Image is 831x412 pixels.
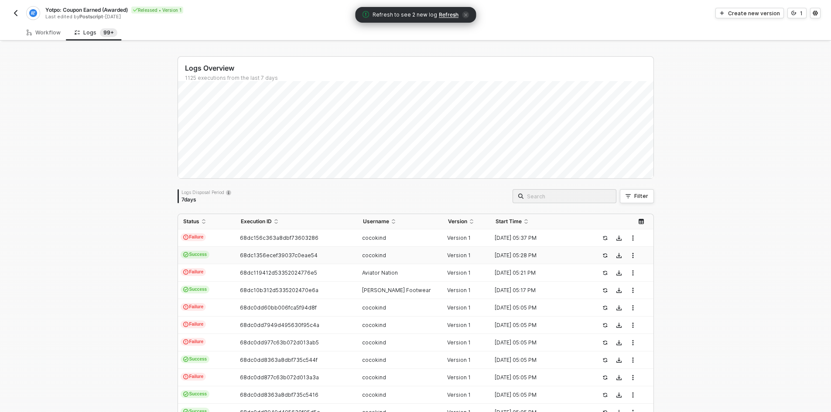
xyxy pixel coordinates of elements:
[490,287,585,294] div: [DATE] 05:17 PM
[236,214,358,229] th: Execution ID
[181,268,206,276] span: Failure
[362,339,386,346] span: cocokind
[29,9,37,17] img: integration-icon
[178,214,236,229] th: Status
[181,189,231,195] div: Logs Disposal Period
[527,191,611,201] input: Search
[639,219,644,224] span: icon-table
[616,235,622,241] span: icon-download
[616,288,622,293] span: icon-download
[616,358,622,363] span: icon-download
[616,305,622,310] span: icon-download
[75,28,117,37] div: Logs
[447,392,471,398] span: Version 1
[602,253,608,258] span: icon-success-page
[490,235,585,242] div: [DATE] 05:37 PM
[800,10,803,17] div: 1
[183,322,188,327] span: icon-exclamation
[462,11,469,18] span: icon-close
[362,304,386,311] span: cocokind
[447,252,471,259] span: Version 1
[362,252,386,259] span: cocokind
[443,214,490,229] th: Version
[181,251,210,259] span: Success
[602,340,608,345] span: icon-success-page
[602,270,608,276] span: icon-success-page
[45,6,128,14] span: Yotpo: Coupon Earned (Awarded)
[183,374,188,379] span: icon-exclamation
[100,28,117,37] sup: 1125
[10,8,21,18] button: back
[447,357,471,363] span: Version 1
[181,390,210,398] span: Success
[439,11,458,18] span: Refresh
[447,235,471,241] span: Version 1
[728,10,780,17] div: Create new version
[719,10,725,16] span: icon-play
[363,218,389,225] span: Username
[373,11,437,19] span: Refresh to see 2 new log
[181,196,231,203] div: 7 days
[240,374,319,381] span: 68dc0dd877c63b072d013a3a
[447,269,471,276] span: Version 1
[616,392,622,398] span: icon-download
[791,10,797,16] span: icon-versioning
[183,357,188,362] span: icon-cards
[240,392,318,398] span: 68dc0dd8363a8dbf735c5416
[620,189,654,203] button: Filter
[602,392,608,398] span: icon-success-page
[447,304,471,311] span: Version 1
[362,269,398,276] span: Aviator Nation
[181,286,210,293] span: Success
[447,374,471,381] span: Version 1
[45,14,415,20] div: Last edited by - [DATE]
[447,322,471,328] span: Version 1
[362,322,386,328] span: cocokind
[496,218,522,225] span: Start Time
[181,233,206,241] span: Failure
[27,29,61,36] div: Workflow
[183,218,199,225] span: Status
[602,358,608,363] span: icon-success-page
[183,287,188,292] span: icon-cards
[490,374,585,381] div: [DATE] 05:05 PM
[602,305,608,310] span: icon-success-page
[616,253,622,258] span: icon-download
[448,218,467,225] span: Version
[79,14,103,20] span: Postscript
[634,193,648,200] div: Filter
[715,8,784,18] button: Create new version
[362,11,369,18] span: icon-exclamation
[602,323,608,328] span: icon-success-page
[362,392,386,398] span: cocokind
[490,392,585,398] div: [DATE] 05:05 PM
[181,303,206,311] span: Failure
[240,339,319,346] span: 68dc0dd977c63b072d013ab5
[490,339,585,346] div: [DATE] 05:05 PM
[490,357,585,364] div: [DATE] 05:05 PM
[241,218,272,225] span: Execution ID
[183,304,188,310] span: icon-exclamation
[181,338,206,346] span: Failure
[12,10,19,17] img: back
[602,235,608,241] span: icon-success-page
[362,357,386,363] span: cocokind
[602,288,608,293] span: icon-success-page
[362,374,386,381] span: cocokind
[616,375,622,380] span: icon-download
[185,75,653,82] div: 1125 executions from the last 7 days
[181,355,210,363] span: Success
[185,64,653,73] div: Logs Overview
[490,269,585,276] div: [DATE] 05:21 PM
[240,322,319,328] span: 68dc0dd7949d495630f95c4a
[787,8,807,18] button: 1
[358,214,443,229] th: Username
[240,269,317,276] span: 68dc119412d53352024776e5
[183,252,188,257] span: icon-cards
[181,320,206,328] span: Failure
[362,235,386,241] span: cocokind
[183,339,188,344] span: icon-exclamation
[362,287,431,293] span: [PERSON_NAME] Footwear
[240,304,317,311] span: 68dc0dd60bb006fca5f94d8f
[240,235,318,241] span: 68dc156c363a8dbf73603286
